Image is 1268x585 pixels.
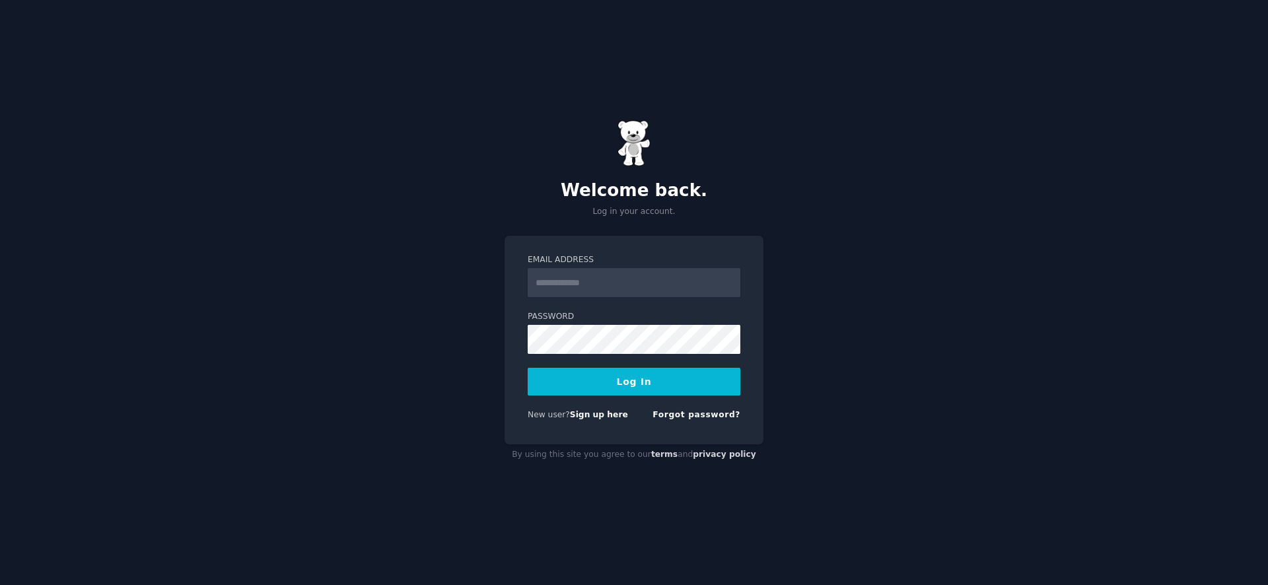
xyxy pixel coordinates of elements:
button: Log In [528,368,740,396]
label: Email Address [528,254,740,266]
a: terms [651,450,678,459]
a: Sign up here [570,410,628,419]
a: privacy policy [693,450,756,459]
label: Password [528,311,740,323]
p: Log in your account. [505,206,763,218]
h2: Welcome back. [505,180,763,201]
a: Forgot password? [652,410,740,419]
div: By using this site you agree to our and [505,444,763,465]
img: Gummy Bear [617,120,651,166]
span: New user? [528,410,570,419]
